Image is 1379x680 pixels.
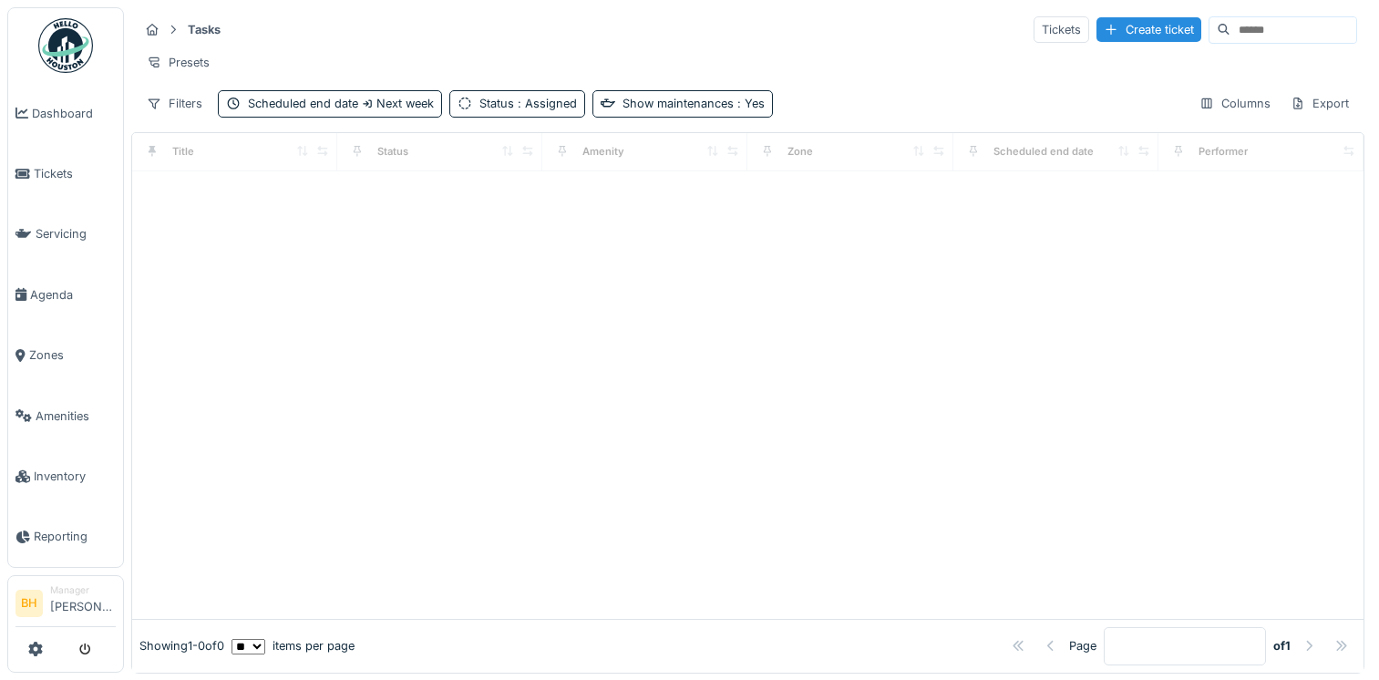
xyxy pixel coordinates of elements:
[1034,16,1089,43] div: Tickets
[50,583,116,597] div: Manager
[358,97,434,110] span: Next week
[180,21,228,38] strong: Tasks
[34,468,116,485] span: Inventory
[582,144,624,160] div: Amenity
[377,144,408,160] div: Status
[232,637,355,654] div: items per page
[139,637,224,654] div: Showing 1 - 0 of 0
[1191,90,1279,117] div: Columns
[734,97,765,110] span: : Yes
[139,49,218,76] div: Presets
[8,204,123,264] a: Servicing
[30,286,116,304] span: Agenda
[32,105,116,122] span: Dashboard
[172,144,194,160] div: Title
[1199,144,1248,160] div: Performer
[1282,90,1357,117] div: Export
[8,446,123,506] a: Inventory
[993,144,1094,160] div: Scheduled end date
[15,583,116,627] a: BH Manager[PERSON_NAME]
[8,507,123,567] a: Reporting
[34,528,116,545] span: Reporting
[787,144,813,160] div: Zone
[8,386,123,446] a: Amenities
[1273,637,1291,654] strong: of 1
[514,97,577,110] span: : Assigned
[139,90,211,117] div: Filters
[38,18,93,73] img: Badge_color-CXgf-gQk.svg
[1069,637,1096,654] div: Page
[36,225,116,242] span: Servicing
[29,346,116,364] span: Zones
[8,83,123,143] a: Dashboard
[1096,17,1201,42] div: Create ticket
[479,95,577,112] div: Status
[623,95,765,112] div: Show maintenances
[34,165,116,182] span: Tickets
[50,583,116,623] li: [PERSON_NAME]
[8,143,123,203] a: Tickets
[15,590,43,617] li: BH
[248,95,434,112] div: Scheduled end date
[36,407,116,425] span: Amenities
[8,325,123,386] a: Zones
[8,264,123,325] a: Agenda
